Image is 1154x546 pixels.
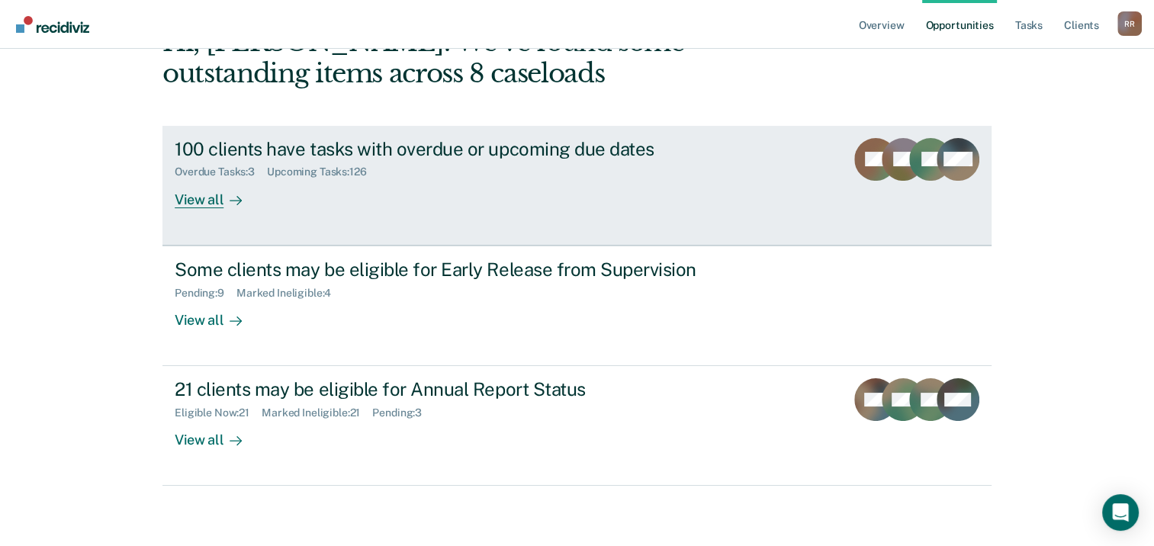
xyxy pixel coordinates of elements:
div: View all [175,419,260,449]
div: View all [175,178,260,208]
a: Some clients may be eligible for Early Release from SupervisionPending:9Marked Ineligible:4View all [162,246,992,366]
div: Some clients may be eligible for Early Release from Supervision [175,259,710,281]
div: Open Intercom Messenger [1102,494,1139,531]
div: 100 clients have tasks with overdue or upcoming due dates [175,138,710,160]
div: Pending : 3 [372,406,434,419]
div: Overdue Tasks : 3 [175,165,267,178]
a: 21 clients may be eligible for Annual Report StatusEligible Now:21Marked Ineligible:21Pending:3Vi... [162,366,992,486]
a: 100 clients have tasks with overdue or upcoming due datesOverdue Tasks:3Upcoming Tasks:126View all [162,126,992,246]
div: Upcoming Tasks : 126 [267,165,379,178]
div: Eligible Now : 21 [175,406,262,419]
div: Hi, [PERSON_NAME]. We’ve found some outstanding items across 8 caseloads [162,27,825,89]
button: Profile dropdown button [1117,11,1142,36]
div: Pending : 9 [175,287,236,300]
div: R R [1117,11,1142,36]
div: View all [175,299,260,329]
div: Marked Ineligible : 21 [262,406,372,419]
img: Recidiviz [16,16,89,33]
div: 21 clients may be eligible for Annual Report Status [175,378,710,400]
div: Marked Ineligible : 4 [236,287,343,300]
